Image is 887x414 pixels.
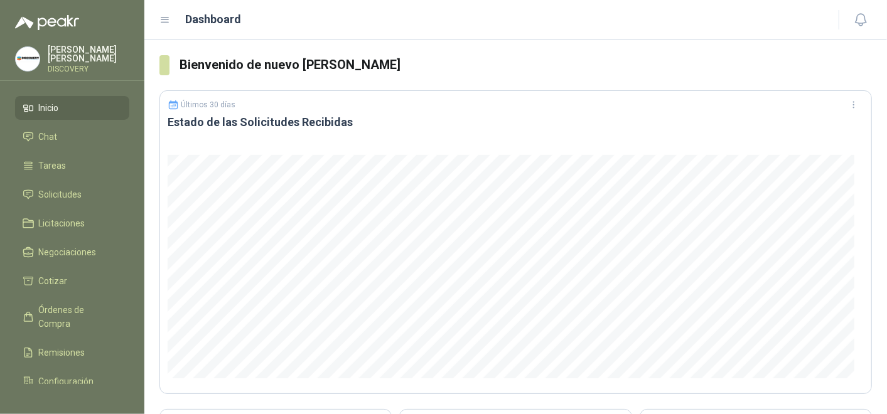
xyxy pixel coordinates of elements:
[15,269,129,293] a: Cotizar
[39,159,67,172] span: Tareas
[39,346,85,359] span: Remisiones
[15,15,79,30] img: Logo peakr
[15,298,129,336] a: Órdenes de Compra
[39,101,59,115] span: Inicio
[15,369,129,393] a: Configuración
[39,216,85,230] span: Licitaciones
[48,45,129,63] p: [PERSON_NAME] [PERSON_NAME]
[15,240,129,264] a: Negociaciones
[39,374,94,388] span: Configuración
[15,154,129,178] a: Tareas
[15,96,129,120] a: Inicio
[15,211,129,235] a: Licitaciones
[48,65,129,73] p: DISCOVERY
[181,100,236,109] p: Últimos 30 días
[39,303,117,331] span: Órdenes de Compra
[39,245,97,259] span: Negociaciones
[180,55,872,75] h3: Bienvenido de nuevo [PERSON_NAME]
[39,130,58,144] span: Chat
[39,188,82,201] span: Solicitudes
[15,125,129,149] a: Chat
[186,11,242,28] h1: Dashboard
[39,274,68,288] span: Cotizar
[15,183,129,206] a: Solicitudes
[168,115,864,130] h3: Estado de las Solicitudes Recibidas
[15,341,129,364] a: Remisiones
[16,47,40,71] img: Company Logo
